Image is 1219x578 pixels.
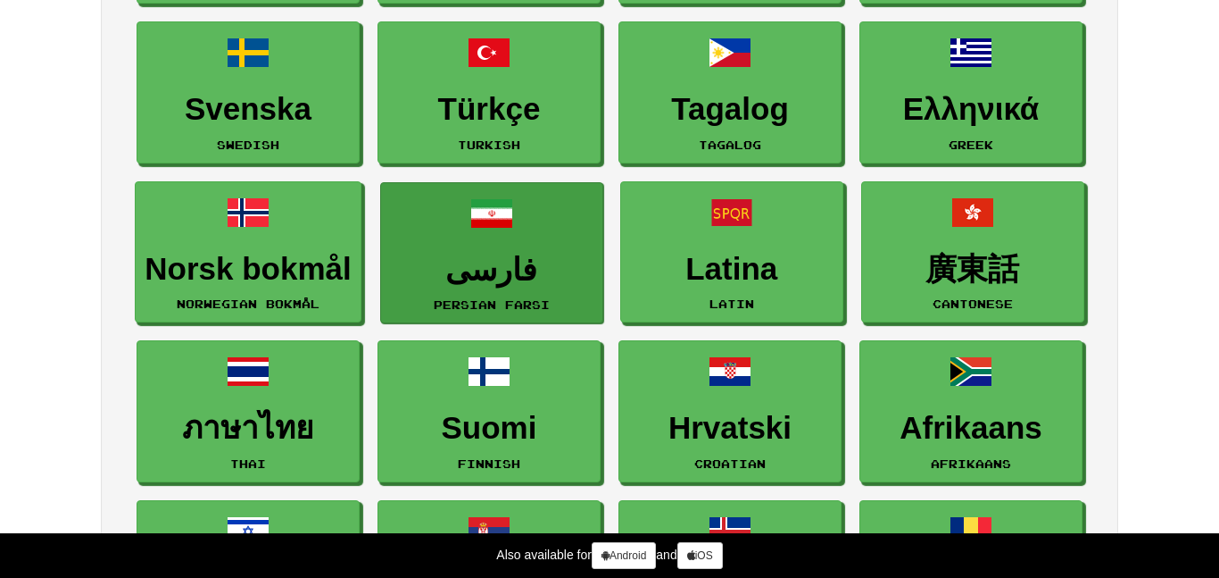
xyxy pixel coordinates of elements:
[135,181,361,323] a: Norsk bokmålNorwegian Bokmål
[949,138,993,151] small: Greek
[458,138,520,151] small: Turkish
[377,340,601,482] a: SuomiFinnish
[458,457,520,470] small: Finnish
[377,21,601,163] a: TürkçeTurkish
[137,340,360,482] a: ภาษาไทยThai
[869,92,1073,127] h3: Ελληνικά
[145,252,351,287] h3: Norsk bokmål
[630,252,833,287] h3: Latina
[869,411,1073,446] h3: Afrikaans
[434,298,550,311] small: Persian Farsi
[380,182,603,324] a: فارسیPersian Farsi
[146,92,350,127] h3: Svenska
[859,340,1082,482] a: AfrikaansAfrikaans
[177,297,319,310] small: Norwegian Bokmål
[217,138,279,151] small: Swedish
[931,457,1011,470] small: Afrikaans
[677,542,723,569] a: iOS
[230,457,266,470] small: Thai
[146,411,350,446] h3: ภาษาไทย
[859,21,1082,163] a: ΕλληνικάGreek
[861,181,1084,323] a: 廣東話Cantonese
[628,411,832,446] h3: Hrvatski
[871,252,1074,287] h3: 廣東話
[933,297,1013,310] small: Cantonese
[387,411,591,446] h3: Suomi
[618,340,842,482] a: HrvatskiCroatian
[618,21,842,163] a: TagalogTagalog
[699,138,761,151] small: Tagalog
[390,253,593,288] h3: فارسی
[628,92,832,127] h3: Tagalog
[620,181,843,323] a: LatinaLatin
[592,542,656,569] a: Android
[137,21,360,163] a: SvenskaSwedish
[709,297,754,310] small: Latin
[387,92,591,127] h3: Türkçe
[694,457,766,470] small: Croatian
